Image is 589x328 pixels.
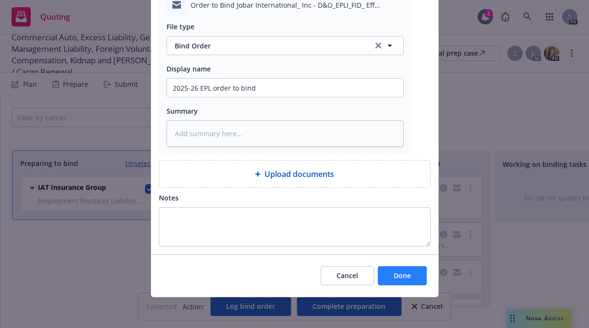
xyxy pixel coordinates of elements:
span: Done [394,271,411,280]
button: Done [378,266,427,285]
span: Display name [167,64,211,73]
span: Upload documents [264,168,334,180]
span: Cancel [337,271,358,280]
a: clear selection [373,40,384,51]
div: Upload documents [159,160,431,188]
button: Bind Orderclear selection [167,36,404,55]
span: Bind Order [175,41,363,51]
span: Summary [167,106,198,116]
input: Add display name here... [167,79,403,97]
button: Cancel [321,266,374,285]
span: File type [167,22,194,31]
span: Notes [159,193,179,202]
